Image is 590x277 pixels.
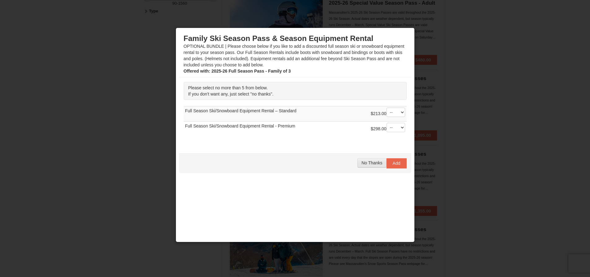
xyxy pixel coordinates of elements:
[184,69,209,74] span: Offered with
[184,106,407,122] td: Full Season Ski/Snowboard Equipment Rental – Standard
[371,108,405,120] div: $213.00
[393,161,400,166] span: Add
[387,158,407,168] button: Add
[188,85,268,90] span: Please select no more than 5 from below.
[357,158,386,168] button: No Thanks
[184,34,407,43] h3: Family Ski Season Pass & Season Equipment Rental
[184,69,291,74] strong: : 2025-26 Full Season Pass - Family of 3
[184,34,407,74] div: OPTIONAL BUNDLE | Please choose below if you like to add a discounted full season ski or snowboar...
[361,160,382,165] span: No Thanks
[188,92,273,96] span: If you don't want any, just select "no thanks".
[184,122,407,137] td: Full Season Ski/Snowboard Equipment Rental - Premium
[371,123,405,135] div: $298.00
